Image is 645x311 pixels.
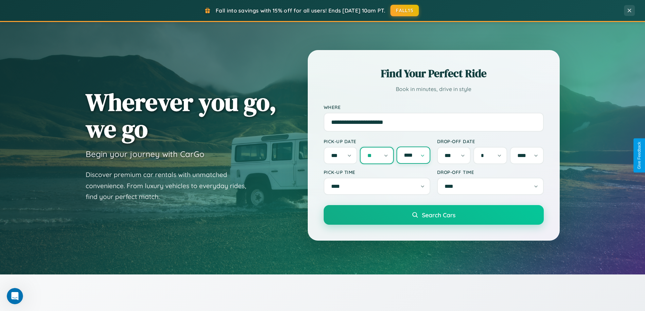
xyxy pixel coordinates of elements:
[324,138,430,144] label: Pick-up Date
[422,211,455,219] span: Search Cars
[637,142,642,169] div: Give Feedback
[7,288,23,304] iframe: Intercom live chat
[437,138,544,144] label: Drop-off Date
[324,104,544,110] label: Where
[86,149,205,159] h3: Begin your journey with CarGo
[86,169,255,202] p: Discover premium car rentals with unmatched convenience. From luxury vehicles to everyday rides, ...
[324,205,544,225] button: Search Cars
[390,5,419,16] button: FALL15
[324,169,430,175] label: Pick-up Time
[437,169,544,175] label: Drop-off Time
[324,66,544,81] h2: Find Your Perfect Ride
[216,7,385,14] span: Fall into savings with 15% off for all users! Ends [DATE] 10am PT.
[324,84,544,94] p: Book in minutes, drive in style
[86,89,277,142] h1: Wherever you go, we go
